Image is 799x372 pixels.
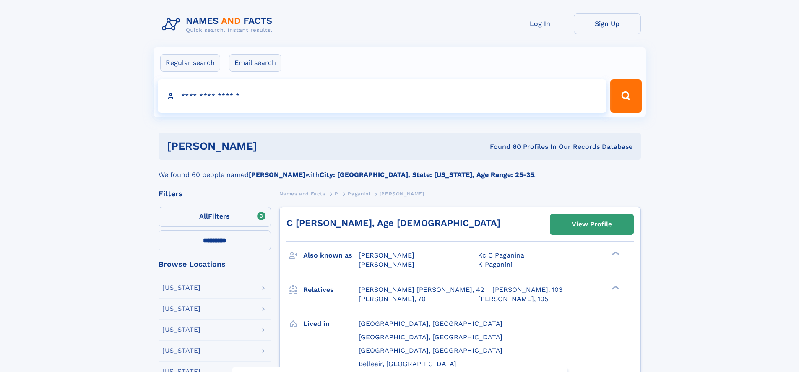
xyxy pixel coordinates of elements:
[492,285,562,294] a: [PERSON_NAME], 103
[574,13,641,34] a: Sign Up
[249,171,305,179] b: [PERSON_NAME]
[610,285,620,290] div: ❯
[373,142,632,151] div: Found 60 Profiles In Our Records Database
[359,260,414,268] span: [PERSON_NAME]
[359,346,502,354] span: [GEOGRAPHIC_DATA], [GEOGRAPHIC_DATA]
[162,305,200,312] div: [US_STATE]
[158,79,607,113] input: search input
[162,284,200,291] div: [US_STATE]
[279,188,325,199] a: Names and Facts
[159,160,641,180] div: We found 60 people named with .
[550,214,633,234] a: View Profile
[359,333,502,341] span: [GEOGRAPHIC_DATA], [GEOGRAPHIC_DATA]
[380,191,424,197] span: [PERSON_NAME]
[335,191,338,197] span: P
[478,260,512,268] span: K Paganini
[359,360,456,368] span: Belleair, [GEOGRAPHIC_DATA]
[359,285,484,294] a: [PERSON_NAME] [PERSON_NAME], 42
[303,283,359,297] h3: Relatives
[229,54,281,72] label: Email search
[199,212,208,220] span: All
[159,13,279,36] img: Logo Names and Facts
[303,317,359,331] h3: Lived in
[478,251,524,259] span: Kc C Paganina
[162,347,200,354] div: [US_STATE]
[159,260,271,268] div: Browse Locations
[359,294,426,304] a: [PERSON_NAME], 70
[303,248,359,263] h3: Also known as
[159,190,271,198] div: Filters
[359,320,502,328] span: [GEOGRAPHIC_DATA], [GEOGRAPHIC_DATA]
[320,171,534,179] b: City: [GEOGRAPHIC_DATA], State: [US_STATE], Age Range: 25-35
[507,13,574,34] a: Log In
[610,79,641,113] button: Search Button
[162,326,200,333] div: [US_STATE]
[478,294,548,304] a: [PERSON_NAME], 105
[160,54,220,72] label: Regular search
[348,191,370,197] span: Paganini
[359,251,414,259] span: [PERSON_NAME]
[159,207,271,227] label: Filters
[348,188,370,199] a: Paganini
[572,215,612,234] div: View Profile
[167,141,374,151] h1: [PERSON_NAME]
[335,188,338,199] a: P
[610,251,620,256] div: ❯
[286,218,500,228] a: C [PERSON_NAME], Age [DEMOGRAPHIC_DATA]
